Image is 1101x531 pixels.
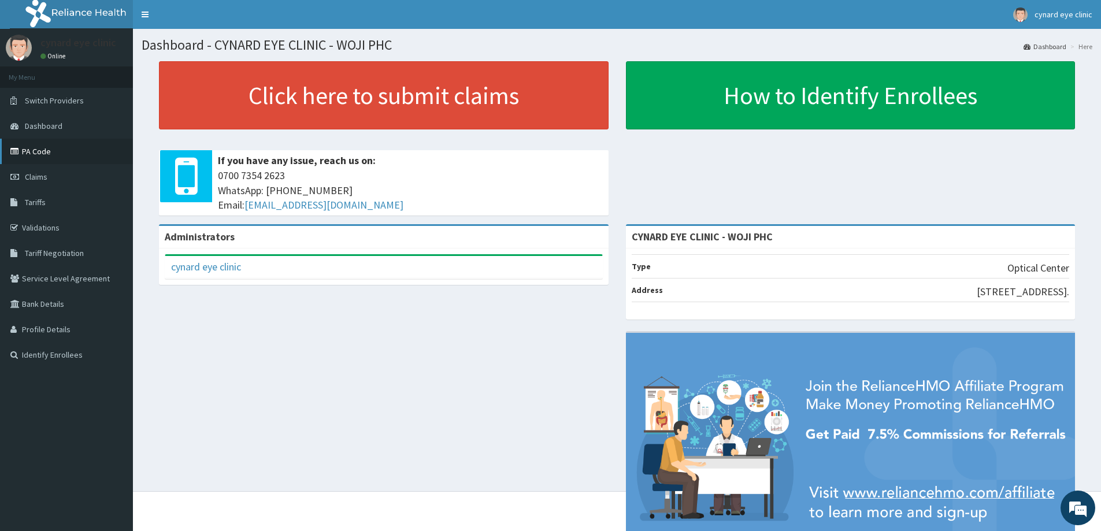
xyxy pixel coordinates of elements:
[626,61,1076,129] a: How to Identify Enrollees
[21,58,47,87] img: d_794563401_company_1708531726252_794563401
[25,197,46,207] span: Tariffs
[190,6,217,34] div: Minimize live chat window
[1013,8,1028,22] img: User Image
[218,154,376,167] b: If you have any issue, reach us on:
[171,260,241,273] a: cynard eye clinic
[67,146,160,262] span: We're online!
[159,61,609,129] a: Click here to submit claims
[142,38,1092,53] h1: Dashboard - CYNARD EYE CLINIC - WOJI PHC
[218,168,603,213] span: 0700 7354 2623 WhatsApp: [PHONE_NUMBER] Email:
[60,65,194,80] div: Chat with us now
[1007,261,1069,276] p: Optical Center
[1024,42,1066,51] a: Dashboard
[1035,9,1092,20] span: cynard eye clinic
[25,248,84,258] span: Tariff Negotiation
[165,230,235,243] b: Administrators
[25,95,84,106] span: Switch Providers
[632,285,663,295] b: Address
[6,35,32,61] img: User Image
[244,198,403,211] a: [EMAIL_ADDRESS][DOMAIN_NAME]
[40,52,68,60] a: Online
[1067,42,1092,51] li: Here
[25,172,47,182] span: Claims
[6,315,220,356] textarea: Type your message and hit 'Enter'
[25,121,62,131] span: Dashboard
[632,261,651,272] b: Type
[40,38,116,48] p: cynard eye clinic
[977,284,1069,299] p: [STREET_ADDRESS].
[632,230,773,243] strong: CYNARD EYE CLINIC - WOJI PHC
